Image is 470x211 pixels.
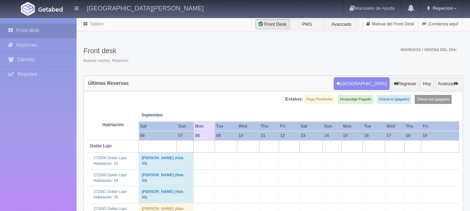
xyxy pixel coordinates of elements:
[324,19,359,30] label: Avanzado
[139,122,177,131] th: Sat
[400,48,457,52] span: Ingresos / Ventas del día
[237,122,259,131] th: Wed
[385,131,404,140] th: 17
[363,122,385,131] th: Tue
[194,131,215,140] th: 08
[404,122,421,131] th: Thu
[259,131,279,140] th: 11
[304,95,335,104] label: Pago Pendiente
[139,131,177,140] th: 06
[139,186,194,203] td: [PERSON_NAME] (Hab. 35)
[435,77,461,90] button: Avanzar
[194,122,215,131] th: Mon
[237,131,259,140] th: 10
[431,6,453,11] span: Repecion
[421,122,459,131] th: Fri
[415,95,452,104] label: Check-out (pagado)
[83,47,129,55] h3: Front desk
[83,58,129,64] span: Buenas noches, Repecion.
[177,131,194,140] th: 07
[323,122,342,131] th: Sun
[385,122,404,131] th: Wed
[38,7,63,12] img: Getabed
[342,122,363,131] th: Mon
[102,122,124,127] strong: Habitación
[21,2,35,16] img: Getabed
[94,173,127,182] a: 272560 Doble Lujo/Habitación: 34
[94,189,127,199] a: 272561 Doble Lujo/Habitación: 35
[215,131,237,140] th: 09
[215,122,237,131] th: Tue
[285,96,303,103] label: Estatus:
[299,131,322,140] th: 13
[139,169,194,186] td: [PERSON_NAME] (Hab. 34)
[259,122,279,131] th: Thu
[391,77,419,90] button: Regresar
[289,19,324,30] label: PMS
[177,122,194,131] th: Sun
[90,144,112,148] b: Doble Lujo
[418,17,462,31] a: ¡Comienza aquí!
[279,122,299,131] th: Fri
[323,131,342,140] th: 14
[363,131,385,140] th: 16
[88,81,129,86] h4: Últimas Reservas
[334,77,390,90] button: [GEOGRAPHIC_DATA]
[255,19,290,30] label: Front Desk
[279,131,299,140] th: 12
[87,3,204,12] h4: [GEOGRAPHIC_DATA][PERSON_NAME]
[377,95,411,104] label: Check-in (pagado)
[94,156,127,165] a: 272558 Doble Lujo/Habitación: 33
[342,131,363,140] th: 15
[299,122,322,131] th: Sat
[421,131,459,140] th: 19
[363,17,418,31] a: Manual del Front Desk
[90,22,104,26] a: Tablero
[139,153,194,169] td: [PERSON_NAME] (Hab. 33)
[338,95,373,104] label: Hospedaje Pagado
[142,112,191,118] span: September
[404,131,421,140] th: 18
[420,77,434,90] button: Hoy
